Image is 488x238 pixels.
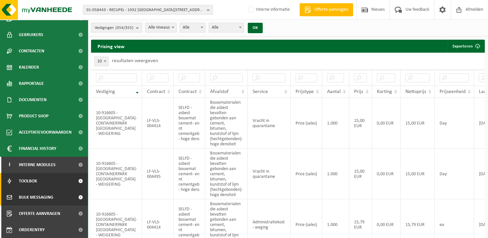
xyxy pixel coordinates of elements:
[91,23,142,33] button: Vestigingen(354/355)
[96,89,115,94] span: Vestiging
[401,98,435,149] td: 15,00 EUR
[296,89,314,94] span: Prijstype
[147,89,165,94] span: Contract
[19,222,73,238] span: Orderentry Goedkeuring
[19,75,44,92] span: Rapportage
[401,149,435,199] td: 15,00 EUR
[349,149,372,199] td: 15,00 EUR
[205,98,248,149] td: bouwmaterialen die asbest bevatten gebonden aan cement, bitumen, kunststof of lijm (hechtgebonden...
[354,89,363,94] span: Prijs
[174,149,205,199] td: SELFD - asbest bouwmat cement- en nt cementgeb - hoge dens
[86,5,204,15] span: 01-058443 - RECUPEL - 1932 [GEOGRAPHIC_DATA][STREET_ADDRESS]
[440,89,466,94] span: Prijseenheid
[146,23,176,32] span: Alle niveaus
[372,98,401,149] td: 0,00 EUR
[95,23,133,33] span: Vestigingen
[435,98,474,149] td: Day
[91,40,131,53] h2: Pricing view
[19,108,48,124] span: Product Shop
[19,205,60,222] span: Offerte aanvragen
[209,23,244,32] span: Alle
[178,89,197,94] span: Contract
[95,57,108,66] span: 10
[7,157,12,173] span: I
[248,149,291,199] td: Vracht in quarantaine
[205,149,248,199] td: bouwmaterialen die asbest bevatten gebonden aan cement, bitumen, kunststof of lijm (hechtgebonden...
[174,98,205,149] td: SELFD - asbest bouwmat cement- en nt cementgeb - hoge dens
[19,92,46,108] span: Documenten
[210,89,229,94] span: Afvalstof
[248,98,291,149] td: Vracht in quarantaine
[19,43,44,59] span: Contracten
[435,149,474,199] td: Day
[145,23,177,33] span: Alle niveaus
[83,5,213,15] button: 01-058443 - RECUPEL - 1932 [GEOGRAPHIC_DATA][STREET_ADDRESS]
[372,149,401,199] td: 0,00 EUR
[94,57,109,66] span: 10
[299,3,353,16] a: Offerte aanvragen
[377,89,392,94] span: Korting
[322,149,349,199] td: 1.000
[447,40,484,53] button: Exporteren
[180,23,205,32] span: Alle
[91,149,142,199] td: 10-916605 - [GEOGRAPHIC_DATA]- CONTAINERPARK [GEOGRAPHIC_DATA] - WEIGERING
[19,124,72,140] span: Acceptatievoorwaarden
[91,98,142,149] td: 10-916605 - [GEOGRAPHIC_DATA]- CONTAINERPARK [GEOGRAPHIC_DATA] - WEIGERING
[291,98,322,149] td: Price (sales)
[253,89,268,94] span: Service
[19,189,53,205] span: Bulk Messaging
[115,26,133,30] count: (354/355)
[313,7,350,13] span: Offerte aanvragen
[209,23,244,33] span: Alle
[247,5,290,15] label: Interne informatie
[291,149,322,199] td: Price (sales)
[248,23,263,33] button: OK
[142,149,174,199] td: LF-VLS-004495
[19,140,56,157] span: Financial History
[142,98,174,149] td: LF-VLS-004414
[327,89,341,94] span: Aantal
[19,173,37,189] span: Toolbox
[19,157,56,173] span: Interne modules
[112,58,158,63] label: resultaten weergeven
[19,59,39,75] span: Kalender
[349,98,372,149] td: 15,00 EUR
[19,27,43,43] span: Gebruikers
[405,89,426,94] span: Nettoprijs
[322,98,349,149] td: 1.000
